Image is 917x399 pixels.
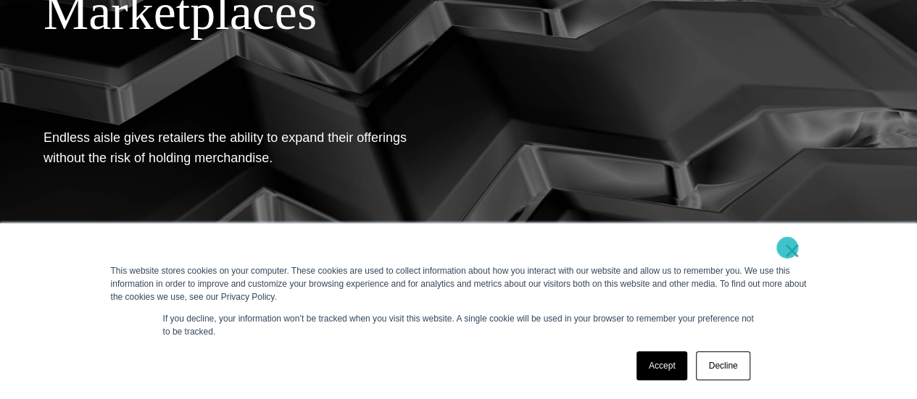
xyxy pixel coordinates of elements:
[696,351,750,380] a: Decline
[636,351,688,380] a: Accept
[111,264,807,303] div: This website stores cookies on your computer. These cookies are used to collect information about...
[43,127,413,168] h1: Endless aisle gives retailers the ability to expand their offerings without the risk of holding m...
[163,312,755,338] p: If you decline, your information won’t be tracked when you visit this website. A single cookie wi...
[784,244,801,257] a: ×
